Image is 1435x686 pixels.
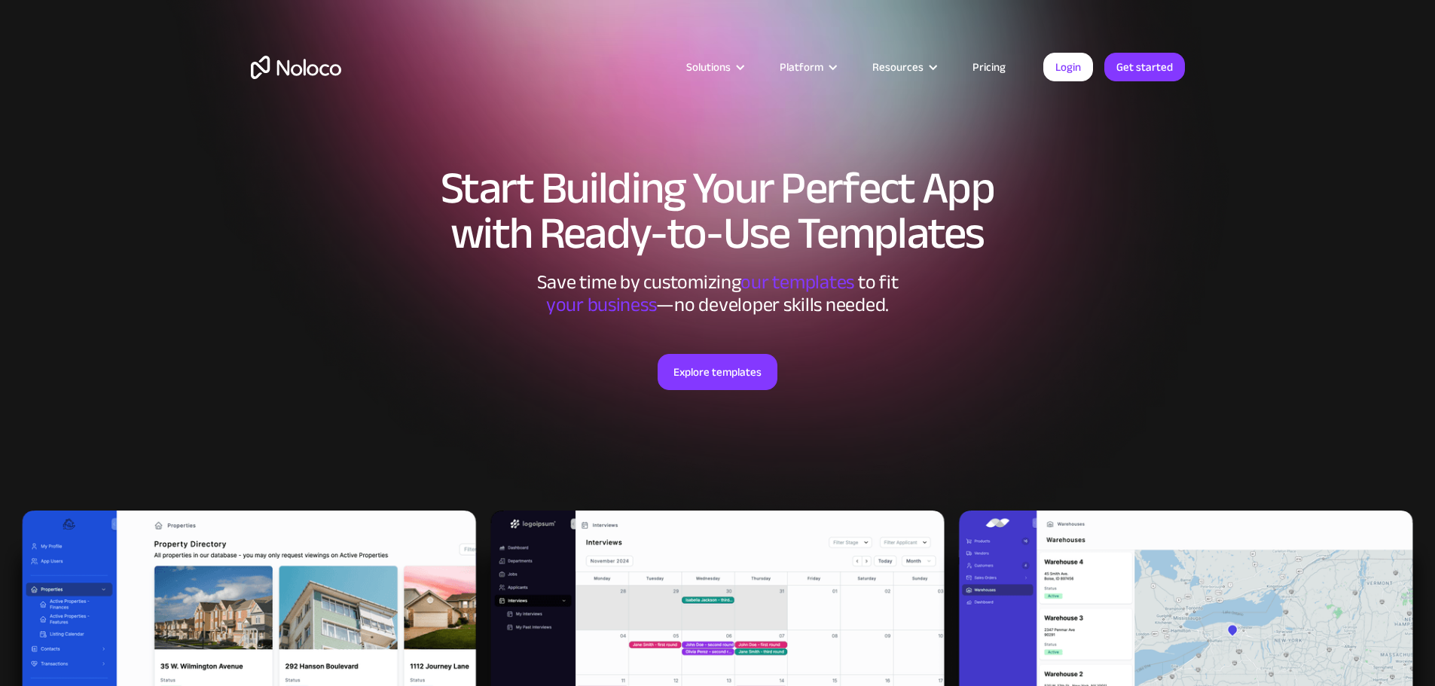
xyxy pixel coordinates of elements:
a: Get started [1104,53,1185,81]
h1: Start Building Your Perfect App with Ready-to-Use Templates [251,166,1185,256]
div: Resources [872,57,924,77]
span: your business [546,286,657,323]
div: Solutions [686,57,731,77]
a: Pricing [954,57,1024,77]
a: Explore templates [658,354,777,390]
span: our templates [740,264,854,300]
div: Platform [761,57,853,77]
div: Resources [853,57,954,77]
a: home [251,56,341,79]
div: Save time by customizing to fit ‍ —no developer skills needed. [492,271,944,316]
div: Solutions [667,57,761,77]
a: Login [1043,53,1093,81]
div: Platform [780,57,823,77]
